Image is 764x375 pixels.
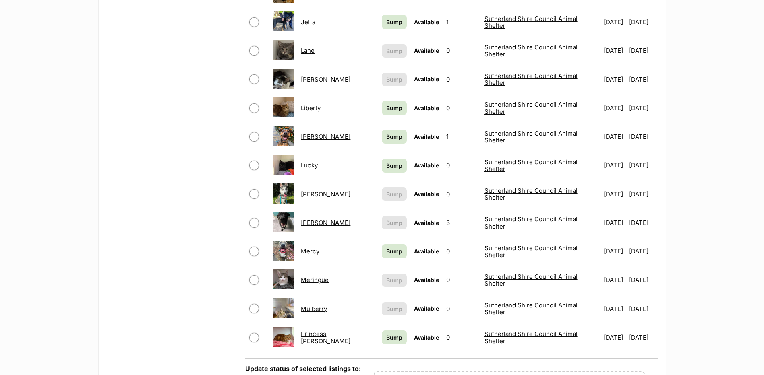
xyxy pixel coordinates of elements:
button: Bump [382,302,407,315]
span: Available [414,133,439,140]
td: [DATE] [600,94,628,122]
a: Liberty [301,104,321,112]
td: [DATE] [629,123,657,150]
span: Available [414,76,439,82]
button: Bump [382,216,407,229]
span: Bump [386,132,402,141]
a: [PERSON_NAME] [301,219,350,227]
td: 1 [443,123,480,150]
span: Bump [386,104,402,112]
span: Available [414,19,439,25]
button: Bump [382,274,407,287]
a: Meringue [301,276,329,284]
td: 1 [443,8,480,36]
span: Bump [386,18,402,26]
td: 0 [443,295,480,323]
td: [DATE] [600,180,628,208]
a: Sutherland Shire Council Animal Shelter [484,130,578,144]
td: [DATE] [600,237,628,265]
td: [DATE] [600,37,628,64]
td: [DATE] [600,8,628,36]
td: [DATE] [600,266,628,294]
td: [DATE] [600,66,628,93]
td: 0 [443,237,480,265]
a: Sutherland Shire Council Animal Shelter [484,15,578,29]
a: [PERSON_NAME] [301,190,350,198]
td: [DATE] [629,237,657,265]
a: Princess [PERSON_NAME] [301,330,350,344]
a: Sutherland Shire Council Animal Shelter [484,158,578,173]
span: Available [414,190,439,197]
td: [DATE] [629,8,657,36]
span: Available [414,305,439,312]
a: Sutherland Shire Council Animal Shelter [484,187,578,201]
span: Bump [386,190,402,198]
a: [PERSON_NAME] [301,76,350,83]
a: Sutherland Shire Council Animal Shelter [484,43,578,58]
span: Bump [386,247,402,255]
td: [DATE] [600,323,628,351]
a: Mulberry [301,305,327,313]
td: [DATE] [629,295,657,323]
span: Available [414,219,439,226]
td: [DATE] [629,37,657,64]
td: [DATE] [629,151,657,179]
span: Available [414,162,439,169]
span: Bump [386,333,402,342]
td: [DATE] [600,209,628,237]
span: Bump [386,47,402,55]
td: [DATE] [600,123,628,150]
button: Bump [382,187,407,201]
a: Bump [382,101,407,115]
a: Jetta [301,18,315,26]
span: Bump [386,75,402,84]
td: 0 [443,180,480,208]
a: Sutherland Shire Council Animal Shelter [484,72,578,87]
a: Bump [382,244,407,258]
a: Sutherland Shire Council Animal Shelter [484,101,578,115]
a: Sutherland Shire Council Animal Shelter [484,330,578,344]
a: Bump [382,15,407,29]
td: [DATE] [600,151,628,179]
a: Mercy [301,247,319,255]
span: Bump [386,161,402,170]
span: Available [414,276,439,283]
td: 0 [443,151,480,179]
td: 0 [443,37,480,64]
td: [DATE] [629,94,657,122]
a: Lucky [301,161,318,169]
a: Bump [382,330,407,344]
td: 0 [443,323,480,351]
a: Bump [382,159,407,173]
span: Available [414,248,439,255]
a: [PERSON_NAME] [301,133,350,140]
a: Sutherland Shire Council Animal Shelter [484,244,578,259]
td: 0 [443,94,480,122]
td: [DATE] [629,266,657,294]
a: Sutherland Shire Council Animal Shelter [484,301,578,316]
span: Bump [386,305,402,313]
a: Lane [301,47,315,54]
span: Bump [386,218,402,227]
td: 3 [443,209,480,237]
button: Bump [382,44,407,58]
span: Bump [386,276,402,284]
td: 0 [443,266,480,294]
td: [DATE] [629,66,657,93]
span: Available [414,47,439,54]
td: [DATE] [629,180,657,208]
td: [DATE] [629,323,657,351]
span: Available [414,105,439,111]
td: 0 [443,66,480,93]
a: Sutherland Shire Council Animal Shelter [484,273,578,287]
button: Bump [382,73,407,86]
span: Available [414,334,439,341]
a: Sutherland Shire Council Animal Shelter [484,215,578,230]
td: [DATE] [629,209,657,237]
a: Bump [382,130,407,144]
label: Update status of selected listings to: [245,365,361,373]
td: [DATE] [600,295,628,323]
